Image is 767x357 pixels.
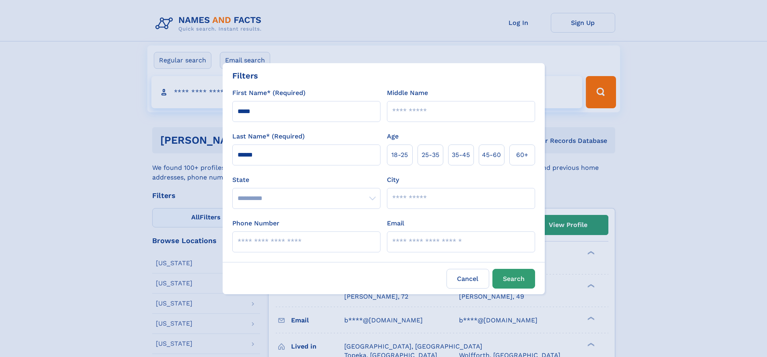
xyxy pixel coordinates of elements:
[447,269,489,289] label: Cancel
[232,88,306,98] label: First Name* (Required)
[387,219,404,228] label: Email
[232,219,279,228] label: Phone Number
[516,150,528,160] span: 60+
[232,132,305,141] label: Last Name* (Required)
[387,88,428,98] label: Middle Name
[387,132,399,141] label: Age
[422,150,439,160] span: 25‑35
[232,70,258,82] div: Filters
[452,150,470,160] span: 35‑45
[391,150,408,160] span: 18‑25
[232,175,380,185] label: State
[482,150,501,160] span: 45‑60
[387,175,399,185] label: City
[492,269,535,289] button: Search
